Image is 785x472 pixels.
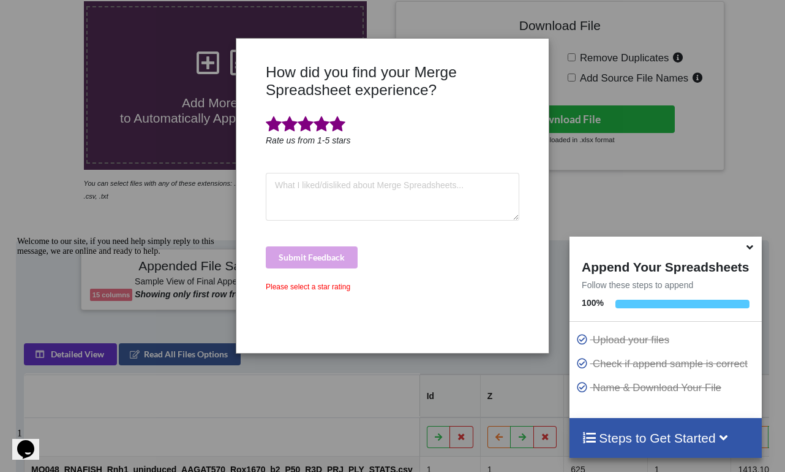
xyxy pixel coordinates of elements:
div: Welcome to our site, if you need help simply reply to this message, we are online and ready to help. [5,5,225,25]
div: Please select a star rating [266,281,519,292]
iframe: chat widget [12,423,51,460]
iframe: chat widget [12,232,233,417]
i: Rate us from 1-5 stars [266,135,351,145]
span: Welcome to our site, if you need help simply reply to this message, we are online and ready to help. [5,5,202,24]
b: 100 % [582,298,604,308]
h3: How did you find your Merge Spreadsheet experience? [266,63,519,99]
p: Check if append sample is correct [576,356,758,371]
h4: Steps to Get Started [582,430,749,446]
p: Upload your files [576,332,758,348]
p: Follow these steps to append [569,279,761,291]
p: Name & Download Your File [576,380,758,395]
h4: Append Your Spreadsheets [569,256,761,275]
